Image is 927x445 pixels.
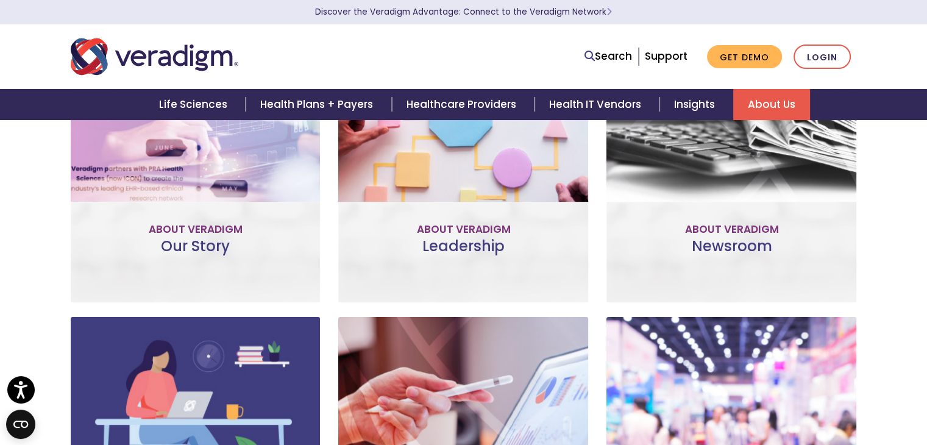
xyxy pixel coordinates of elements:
[733,89,810,120] a: About Us
[616,221,847,238] p: About Veradigm
[584,48,632,65] a: Search
[535,89,659,120] a: Health IT Vendors
[392,89,535,120] a: Healthcare Providers
[707,45,782,69] a: Get Demo
[645,49,687,63] a: Support
[315,6,612,18] a: Discover the Veradigm Advantage: Connect to the Veradigm NetworkLearn More
[616,238,847,273] h3: Newsroom
[348,238,578,273] h3: Leadership
[71,37,238,77] img: Veradigm logo
[246,89,391,120] a: Health Plans + Payers
[794,44,851,69] a: Login
[606,6,612,18] span: Learn More
[144,89,246,120] a: Life Sciences
[659,89,733,120] a: Insights
[80,238,311,273] h3: Our Story
[348,221,578,238] p: About Veradigm
[80,221,311,238] p: About Veradigm
[6,410,35,439] button: Open CMP widget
